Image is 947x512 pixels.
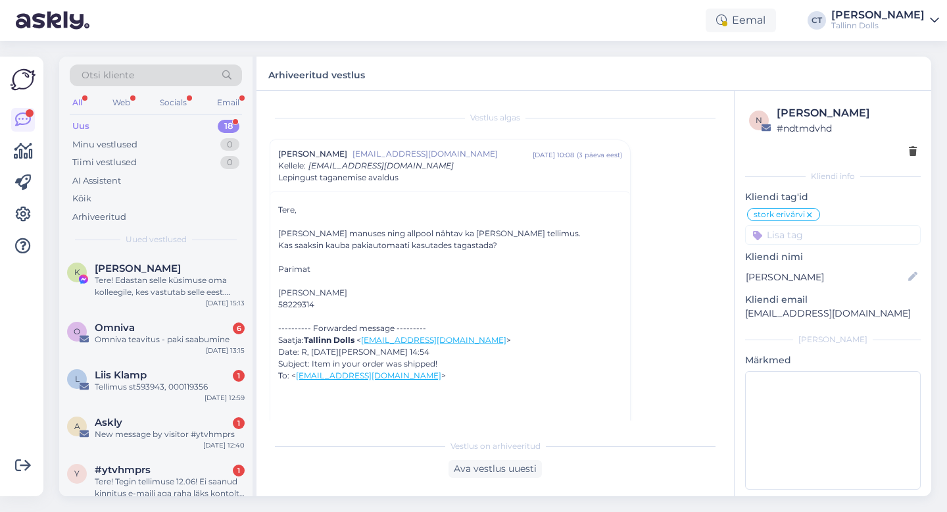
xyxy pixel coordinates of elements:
[220,138,239,151] div: 0
[72,156,137,169] div: Tiimi vestlused
[95,381,245,393] div: Tellimus st593943, 000119356
[95,274,245,298] div: Tere! Edastan selle küsimuse oma kolleegile, kes vastutab selle eest. Vastus tuleb siia meie tööa...
[745,353,921,367] p: Märkmed
[270,112,721,124] div: Vestlus algas
[74,469,80,478] span: y
[745,334,921,346] div: [PERSON_NAME]
[533,150,574,160] div: [DATE] 10:08
[356,335,511,345] span: < >
[278,228,622,240] div: [PERSON_NAME] manuses ning allpool nähtav ka [PERSON_NAME] tellimus.
[745,307,921,320] p: [EMAIL_ADDRESS][DOMAIN_NAME]
[745,293,921,307] p: Kliendi email
[577,150,622,160] div: ( 3 päeva eest )
[308,161,454,170] span: [EMAIL_ADDRESS][DOMAIN_NAME]
[74,267,80,277] span: K
[233,322,245,334] div: 6
[352,148,533,160] span: [EMAIL_ADDRESS][DOMAIN_NAME]
[74,326,80,336] span: O
[95,417,122,428] span: Askly
[777,121,917,136] div: # ndtmdvhd
[361,335,506,345] a: [EMAIL_ADDRESS][DOMAIN_NAME]
[233,417,245,429] div: 1
[278,263,622,275] div: Parimat
[296,371,441,380] a: [EMAIL_ADDRESS][DOMAIN_NAME]
[756,115,762,125] span: n
[205,393,245,403] div: [DATE] 12:59
[233,370,245,382] div: 1
[95,428,245,440] div: New message by visitor #ytvhmprs
[777,105,917,121] div: [PERSON_NAME]
[82,68,134,82] span: Otsi kliente
[95,263,181,274] span: Karmel Virkus
[157,94,189,111] div: Socials
[220,156,239,169] div: 0
[831,20,925,31] div: Tallinn Dolls
[745,225,921,245] input: Lisa tag
[745,250,921,264] p: Kliendi nimi
[72,138,137,151] div: Minu vestlused
[95,322,135,334] span: Omniva
[450,440,541,452] span: Vestlus on arhiveeritud
[72,192,91,205] div: Kõik
[11,67,36,92] img: Askly Logo
[278,240,622,251] div: Kas saaksin kauba pakiautomaati kasutades tagastada?
[746,270,906,284] input: Lisa nimi
[95,369,147,381] span: Liis Klamp
[278,322,622,382] div: ---------- Forwarded message --------- Saatja: Date: R, [DATE][PERSON_NAME] 14:54 Subject: Item i...
[95,476,245,499] div: Tere! Tegin tellimuse 12.06! Ei saanud kinnitus e-maili aga raha läks kontolt maha! [PERSON_NAME]
[233,465,245,476] div: 1
[304,335,354,345] strong: Tallinn Dolls
[754,211,805,218] span: stork erivärvi
[74,421,80,431] span: A
[110,94,133,111] div: Web
[72,174,121,188] div: AI Assistent
[808,11,826,30] div: CT
[72,211,126,224] div: Arhiveeritud
[214,94,242,111] div: Email
[745,170,921,182] div: Kliendi info
[268,64,365,82] label: Arhiveeritud vestlus
[278,172,399,184] span: Lepingust taganemise avaldus
[72,120,89,133] div: Uus
[706,9,776,32] div: Eemal
[95,464,151,476] span: #ytvhmprs
[831,10,939,31] a: [PERSON_NAME]Tallinn Dolls
[278,287,622,299] div: [PERSON_NAME]
[278,161,306,170] span: Kellele :
[745,190,921,204] p: Kliendi tag'id
[206,298,245,308] div: [DATE] 15:13
[203,440,245,450] div: [DATE] 12:40
[278,148,347,160] span: [PERSON_NAME]
[206,346,245,355] div: [DATE] 13:15
[70,94,85,111] div: All
[831,10,925,20] div: [PERSON_NAME]
[126,234,187,245] span: Uued vestlused
[75,374,80,384] span: L
[95,334,245,346] div: Omniva teavitus - paki saabumine
[449,460,542,478] div: Ava vestlus uuesti
[218,120,239,133] div: 18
